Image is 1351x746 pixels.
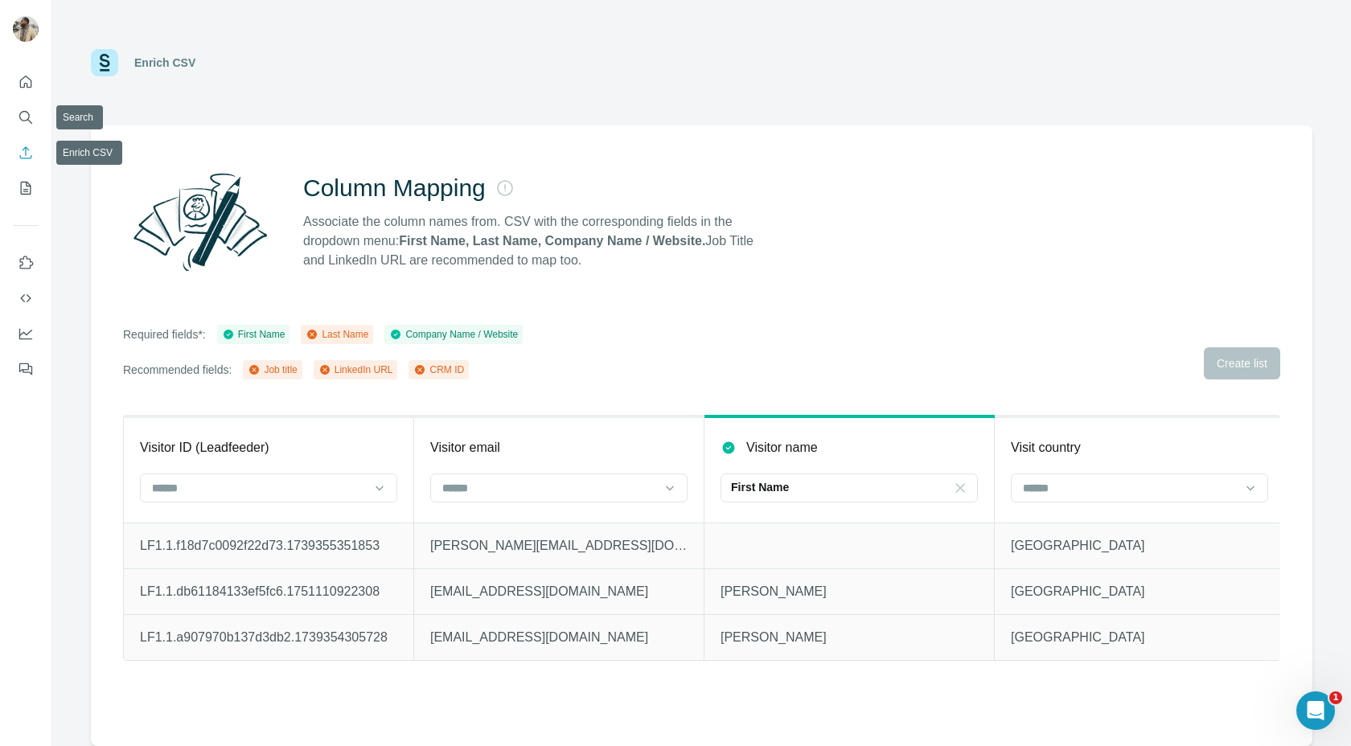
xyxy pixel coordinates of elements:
p: LF1.1.db61184133ef5fc6.1751110922308 [140,582,397,601]
p: [GEOGRAPHIC_DATA] [1011,628,1268,647]
p: Associate the column names from. CSV with the corresponding fields in the dropdown menu: Job Titl... [303,212,768,270]
p: Visit country [1011,438,1081,457]
strong: First Name, Last Name, Company Name / Website. [399,234,705,248]
p: [GEOGRAPHIC_DATA] [1011,536,1268,555]
p: Visitor ID (Leadfeeder) [140,438,269,457]
button: Use Surfe on LinkedIn [13,248,39,277]
div: CRM ID [413,363,464,377]
h2: Column Mapping [303,174,486,203]
p: [PERSON_NAME] [721,628,978,647]
span: 1 [1329,691,1342,704]
img: Surfe Illustration - Column Mapping [123,164,277,280]
p: First Name [731,479,789,495]
p: [PERSON_NAME][EMAIL_ADDRESS][DOMAIN_NAME] [430,536,688,555]
button: Feedback [13,355,39,383]
div: Company Name / Website [389,327,518,342]
p: LF1.1.f18d7c0092f22d73.1739355351853 [140,536,397,555]
div: LinkedIn URL [318,363,393,377]
img: Surfe Logo [91,49,118,76]
button: Dashboard [13,319,39,348]
button: Enrich CSV [13,138,39,167]
p: LF1.1.a907970b137d3db2.1739354305728 [140,628,397,647]
div: Enrich CSV [134,55,195,71]
button: Search [13,103,39,132]
div: First Name [222,327,285,342]
p: Recommended fields: [123,362,232,378]
button: Quick start [13,68,39,96]
button: My lists [13,174,39,203]
iframe: Intercom live chat [1296,691,1335,730]
p: [EMAIL_ADDRESS][DOMAIN_NAME] [430,628,688,647]
p: [EMAIL_ADDRESS][DOMAIN_NAME] [430,582,688,601]
p: [GEOGRAPHIC_DATA] [1011,582,1268,601]
div: Last Name [306,327,368,342]
p: Visitor email [430,438,500,457]
p: [PERSON_NAME] [721,582,978,601]
p: Visitor name [746,438,818,457]
img: Avatar [13,16,39,42]
p: Required fields*: [123,326,206,342]
button: Use Surfe API [13,284,39,313]
div: Job title [248,363,297,377]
